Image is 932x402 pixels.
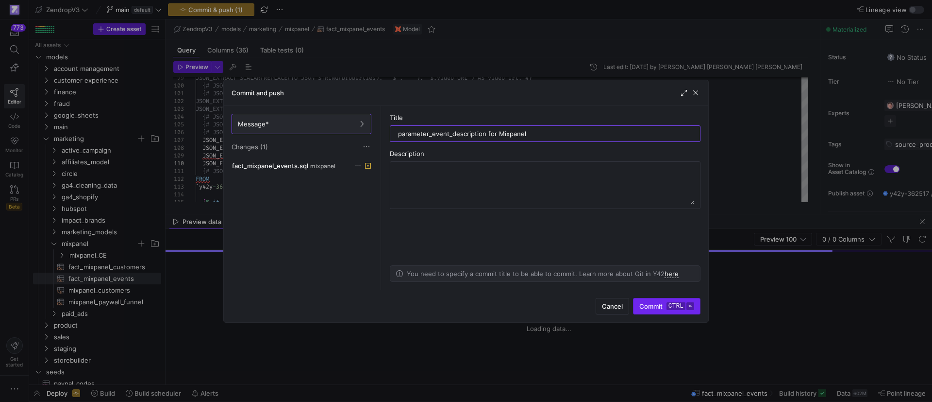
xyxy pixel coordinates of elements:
kbd: ctrl [666,302,685,310]
button: Commitctrl⏎ [633,298,700,315]
span: Title [390,114,403,122]
span: fact_mixpanel_events.sql [232,162,308,170]
h3: Commit and push [232,89,284,97]
span: Message* [238,120,269,128]
button: fact_mixpanel_events.sqlmixpanel [230,159,373,172]
span: Changes (1) [232,143,268,151]
p: You need to specify a commit title to be able to commit. Learn more about Git in Y42 [407,270,679,278]
div: Description [390,150,700,157]
button: Cancel [596,298,629,315]
button: Message* [232,114,371,134]
kbd: ⏎ [686,302,694,310]
span: Commit [639,302,694,310]
a: here [665,270,679,278]
span: mixpanel [310,163,335,170]
span: Cancel [602,302,623,310]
